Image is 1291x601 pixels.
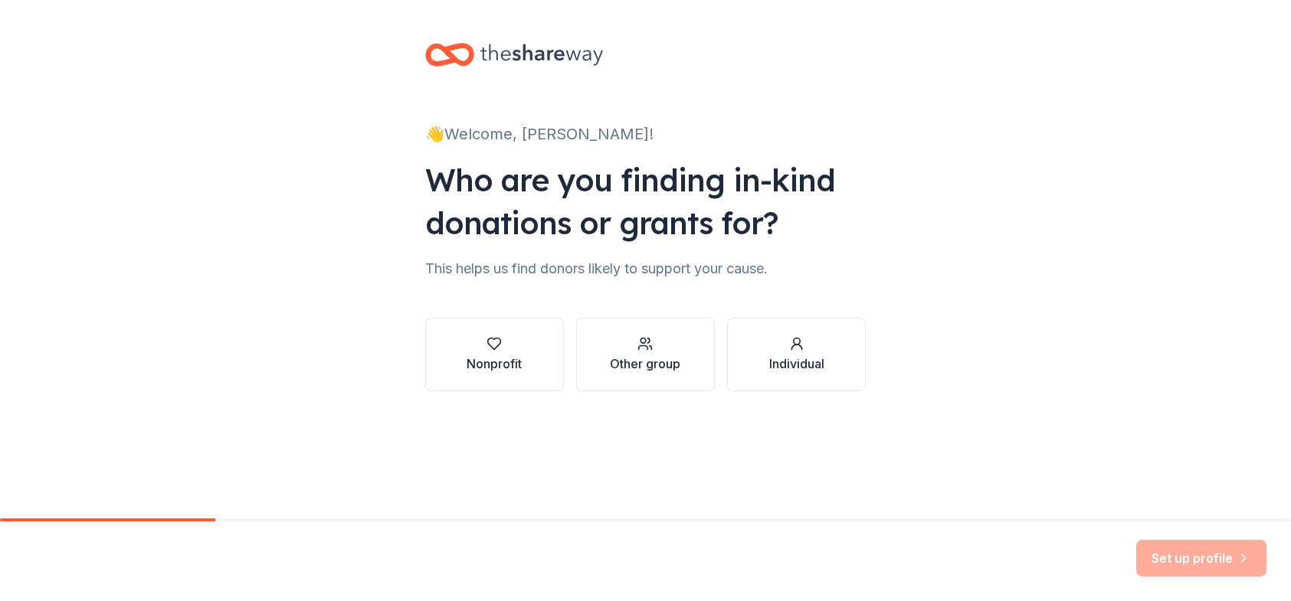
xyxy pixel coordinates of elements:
div: This helps us find donors likely to support your cause. [425,256,867,281]
button: Individual [727,318,866,391]
div: Other group [610,354,680,373]
div: Who are you finding in-kind donations or grants for? [425,158,867,244]
div: Nonprofit [467,354,522,373]
button: Nonprofit [425,318,564,391]
div: Individual [769,354,824,373]
button: Other group [576,318,715,391]
div: 👋 Welcome, [PERSON_NAME]! [425,122,867,146]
